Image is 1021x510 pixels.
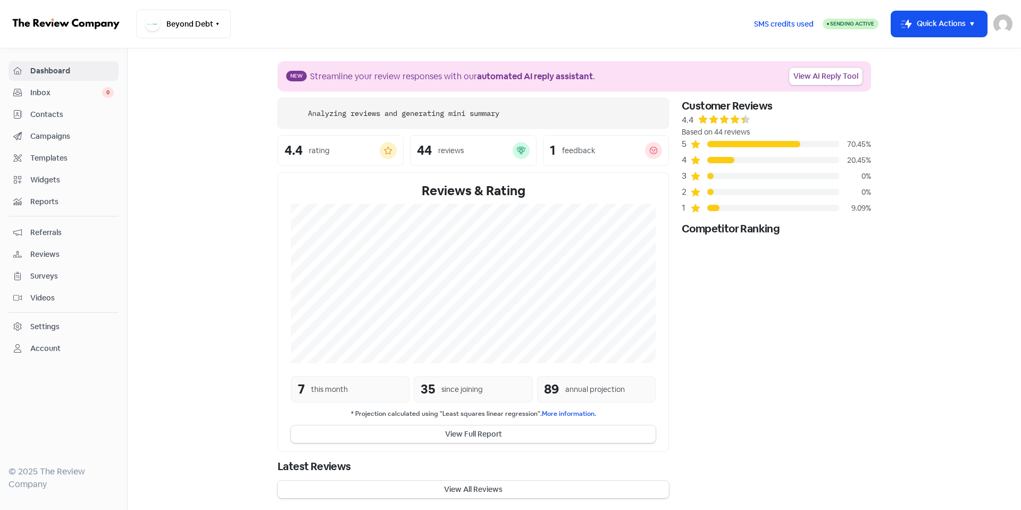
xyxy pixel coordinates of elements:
[542,409,596,418] a: More information.
[544,380,559,399] div: 89
[891,11,987,37] button: Quick Actions
[30,87,102,98] span: Inbox
[284,144,303,157] div: 4.4
[682,186,690,198] div: 2
[993,14,1012,34] img: User
[543,135,669,166] a: 1feedback
[9,192,119,212] a: Reports
[9,61,119,81] a: Dashboard
[286,71,307,81] span: New
[421,380,435,399] div: 35
[9,339,119,358] a: Account
[9,266,119,286] a: Surveys
[278,458,669,474] div: Latest Reviews
[9,245,119,264] a: Reviews
[754,19,814,30] span: SMS credits used
[298,380,305,399] div: 7
[9,317,119,337] a: Settings
[30,153,114,164] span: Templates
[9,127,119,146] a: Campaigns
[30,65,114,77] span: Dashboard
[291,409,656,419] small: * Projection calculated using "Least squares linear regression".
[682,154,690,166] div: 4
[745,18,823,29] a: SMS credits used
[30,174,114,186] span: Widgets
[30,271,114,282] span: Surveys
[682,127,871,138] div: Based on 44 reviews
[550,144,556,157] div: 1
[30,227,114,238] span: Referrals
[9,148,119,168] a: Templates
[839,187,871,198] div: 0%
[477,71,593,82] b: automated AI reply assistant
[830,20,874,27] span: Sending Active
[30,321,60,332] div: Settings
[682,170,690,182] div: 3
[136,10,231,38] button: Beyond Debt
[789,68,863,85] a: View AI Reply Tool
[839,203,871,214] div: 9.09%
[308,108,499,119] div: Analyzing reviews and generating mini summary
[839,139,871,150] div: 70.45%
[30,343,61,354] div: Account
[839,171,871,182] div: 0%
[291,425,656,443] button: View Full Report
[9,83,119,103] a: Inbox 0
[682,98,871,114] div: Customer Reviews
[682,221,871,237] div: Competitor Ranking
[417,144,432,157] div: 44
[410,135,536,166] a: 44reviews
[839,155,871,166] div: 20.45%
[441,384,483,395] div: since joining
[30,249,114,260] span: Reviews
[438,145,464,156] div: reviews
[9,223,119,243] a: Referrals
[291,181,656,200] div: Reviews & Rating
[9,288,119,308] a: Videos
[102,87,114,98] span: 0
[682,202,690,214] div: 1
[310,70,595,83] div: Streamline your review responses with our .
[9,105,119,124] a: Contacts
[682,114,693,127] div: 4.4
[30,131,114,142] span: Campaigns
[311,384,348,395] div: this month
[562,145,595,156] div: feedback
[682,138,690,151] div: 5
[309,145,330,156] div: rating
[30,109,114,120] span: Contacts
[30,292,114,304] span: Videos
[823,18,878,30] a: Sending Active
[565,384,625,395] div: annual projection
[30,196,114,207] span: Reports
[278,481,669,498] button: View All Reviews
[9,170,119,190] a: Widgets
[9,465,119,491] div: © 2025 The Review Company
[278,135,404,166] a: 4.4rating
